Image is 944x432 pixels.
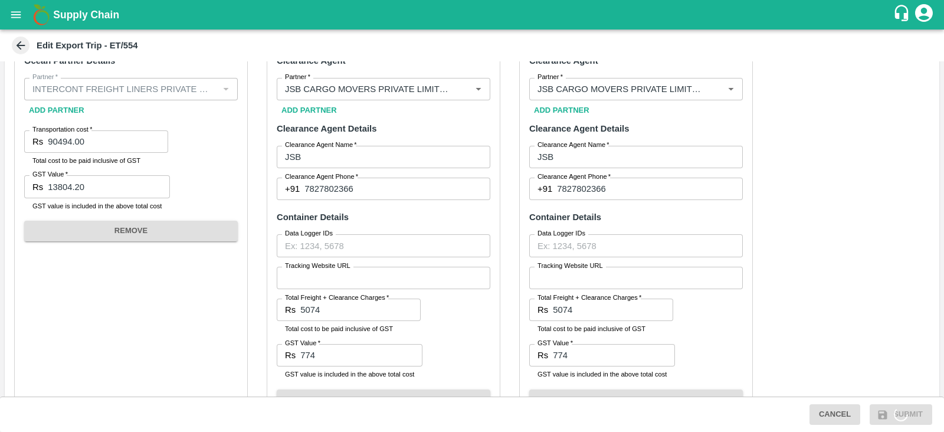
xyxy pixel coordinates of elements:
[28,81,215,97] input: Select Partner
[537,369,667,379] p: GST value is included in the above total cost
[285,172,358,182] label: Clearance Agent Phone
[533,81,704,97] input: Select Partner
[537,229,585,238] label: Data Logger IDs
[285,140,357,150] label: Clearance Agent Name
[285,293,389,303] label: Total Freight + Clearance Charges
[537,261,603,271] label: Tracking Website URL
[53,9,119,21] b: Supply Chain
[285,229,333,238] label: Data Logger IDs
[277,56,346,66] strong: Clearance Agent
[32,201,162,211] p: GST value is included in the above total cost
[471,81,486,97] button: Open
[277,390,490,410] button: REMOVE
[29,3,53,27] img: logo
[537,182,552,195] p: +91
[285,261,350,271] label: Tracking Website URL
[537,339,573,348] label: GST Value
[37,41,138,50] b: Edit Export Trip - ET/554
[529,124,629,133] strong: Clearance Agent Details
[24,56,115,66] strong: Ocean Partner Details
[48,175,170,198] input: GST Included in the above cost
[285,182,300,195] p: +91
[537,73,563,82] label: Partner
[723,81,739,97] button: Open
[285,339,320,348] label: GST Value
[285,369,414,379] p: GST value is included in the above total cost
[285,73,310,82] label: Partner
[32,155,160,166] p: Total cost to be paid inclusive of GST
[24,100,89,121] button: Add Partner
[529,100,594,121] button: Add Partner
[32,135,43,148] p: Rs
[913,2,935,27] div: account of current user
[537,172,611,182] label: Clearance Agent Phone
[32,181,43,194] p: Rs
[529,212,601,222] strong: Container Details
[32,170,68,179] label: GST Value
[285,349,296,362] p: Rs
[893,4,913,25] div: customer-support
[32,125,92,135] label: Transportation cost
[553,344,675,366] input: GST Included in the above cost
[285,323,412,334] p: Total cost to be paid inclusive of GST
[537,349,548,362] p: Rs
[277,234,490,257] input: Ex: 1234, 5678
[277,100,342,121] button: Add Partner
[537,323,665,334] p: Total cost to be paid inclusive of GST
[280,81,452,97] input: Select Partner
[53,6,893,23] a: Supply Chain
[537,140,609,150] label: Clearance Agent Name
[529,56,598,66] strong: Clearance Agent
[537,303,548,316] p: Rs
[2,1,29,28] button: open drawer
[300,344,422,366] input: GST Included in the above cost
[24,221,238,241] button: REMOVE
[529,234,743,257] input: Ex: 1234, 5678
[537,293,641,303] label: Total Freight + Clearance Charges
[277,124,376,133] strong: Clearance Agent Details
[277,212,349,222] strong: Container Details
[32,73,58,82] label: Partner
[529,390,743,410] button: REMOVE
[285,303,296,316] p: Rs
